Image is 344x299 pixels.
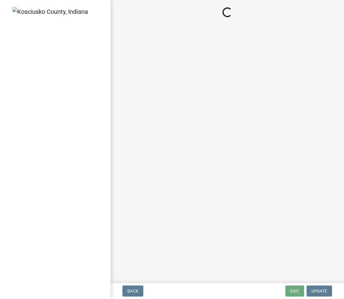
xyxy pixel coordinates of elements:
button: Exit [285,286,304,297]
button: Back [122,286,143,297]
span: Back [127,289,138,293]
button: Update [307,286,332,297]
img: Kosciusko County, Indiana [12,7,88,16]
span: Update [311,289,327,293]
